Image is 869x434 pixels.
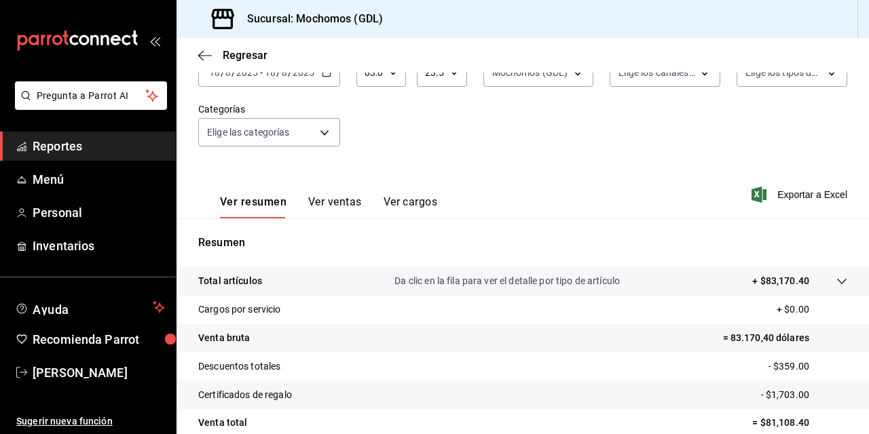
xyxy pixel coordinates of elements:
span: Elige los tipos de orden [745,66,822,79]
span: - [260,67,263,78]
p: = 83.170,40 dólares [723,331,848,345]
p: Descuentos totales [198,359,280,374]
p: Venta total [198,416,247,430]
font: Menú [33,172,64,186]
p: + $83,170.40 [752,274,809,288]
font: Sugerir nueva función [16,416,113,427]
button: open_drawer_menu [149,35,160,46]
span: / [276,67,280,78]
label: Categorías [198,104,340,114]
span: Regresar [223,49,267,62]
p: Resumen [198,235,847,251]
font: Exportar a Excel [777,189,847,200]
div: Pestañas de navegación [220,195,437,218]
input: -- [208,67,221,78]
span: / [288,67,292,78]
p: - $1,703.00 [761,388,847,402]
font: Personal [33,205,82,220]
p: Certificados de regalo [198,388,292,402]
p: - $359.00 [769,359,847,374]
p: Total artículos [198,274,262,288]
button: Exportar a Excel [754,186,847,203]
button: Regresar [198,49,267,62]
p: Cargos por servicio [198,302,281,317]
input: ---- [236,67,259,78]
button: Ver ventas [308,195,362,218]
span: Pregunta a Parrot AI [37,89,146,103]
button: Pregunta a Parrot AI [15,81,167,110]
span: Ayuda [33,299,147,315]
input: ---- [292,67,315,78]
span: Elige las categorías [207,125,290,139]
input: -- [225,67,232,78]
input: -- [281,67,288,78]
p: + $0.00 [777,302,847,317]
p: Venta bruta [198,331,250,345]
p: Da clic en la fila para ver el detalle por tipo de artículo [394,274,620,288]
font: Ver resumen [220,195,286,209]
button: Ver cargos [384,195,438,218]
span: Mochomos (GDL) [492,66,568,79]
a: Pregunta a Parrot AI [10,98,167,113]
span: / [232,67,236,78]
span: Elige los canales de venta [618,66,695,79]
span: / [221,67,225,78]
font: [PERSON_NAME] [33,366,128,380]
input: -- [264,67,276,78]
p: = $81,108.40 [752,416,847,430]
font: Reportes [33,139,82,153]
font: Inventarios [33,239,94,253]
font: Recomienda Parrot [33,332,139,347]
h3: Sucursal: Mochomos (GDL) [236,11,383,27]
